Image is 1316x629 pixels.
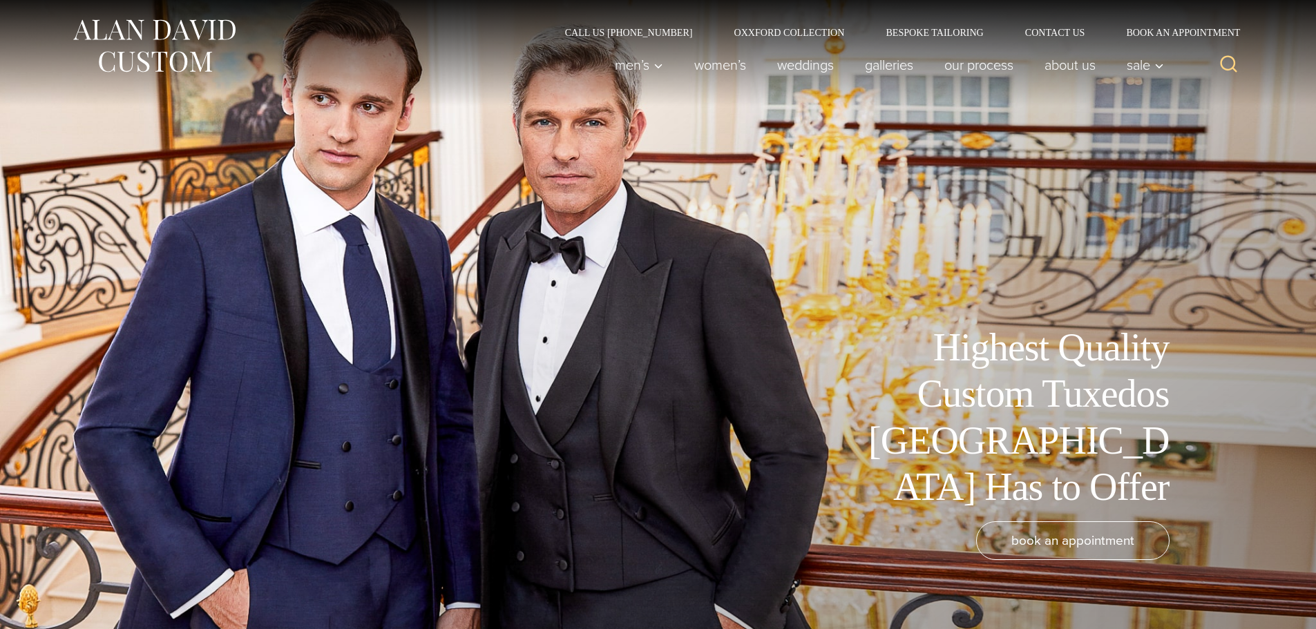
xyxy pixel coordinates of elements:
nav: Secondary Navigation [544,28,1246,37]
a: weddings [761,51,849,79]
a: Our Process [928,51,1029,79]
span: book an appointment [1011,530,1134,550]
h1: Highest Quality Custom Tuxedos [GEOGRAPHIC_DATA] Has to Offer [859,325,1170,510]
a: Book an Appointment [1105,28,1245,37]
button: View Search Form [1212,48,1246,81]
img: Alan David Custom [71,15,237,77]
a: Call Us [PHONE_NUMBER] [544,28,714,37]
a: Oxxford Collection [713,28,865,37]
span: Men’s [615,58,663,72]
a: Women’s [678,51,761,79]
span: Sale [1127,58,1164,72]
a: Bespoke Tailoring [865,28,1004,37]
a: Galleries [849,51,928,79]
a: About Us [1029,51,1111,79]
a: Contact Us [1004,28,1106,37]
a: book an appointment [976,521,1170,560]
nav: Primary Navigation [599,51,1171,79]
